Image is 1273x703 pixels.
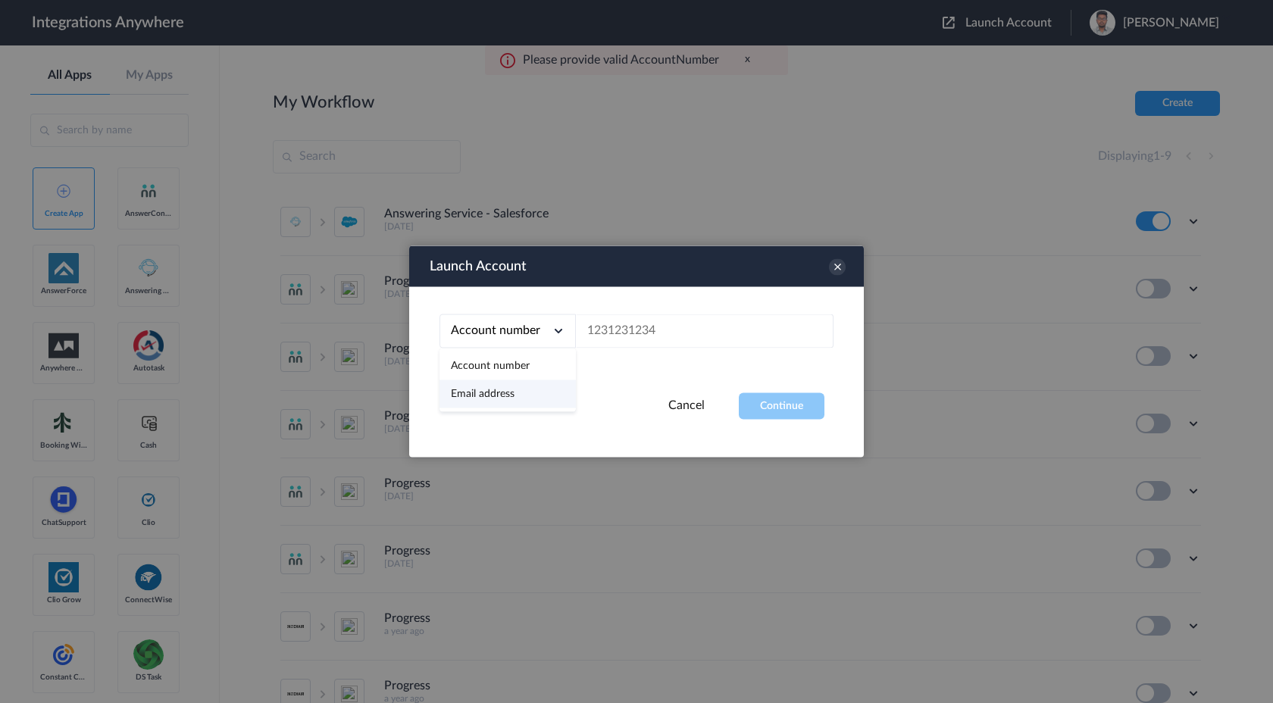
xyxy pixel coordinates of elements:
input: 1231231234 [576,314,834,348]
a: Account number [451,361,530,371]
a: Email address [451,389,515,399]
button: Continue [739,393,824,420]
span: Account number [451,324,540,336]
a: Cancel [668,399,705,411]
h3: Launch Account [430,253,527,280]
